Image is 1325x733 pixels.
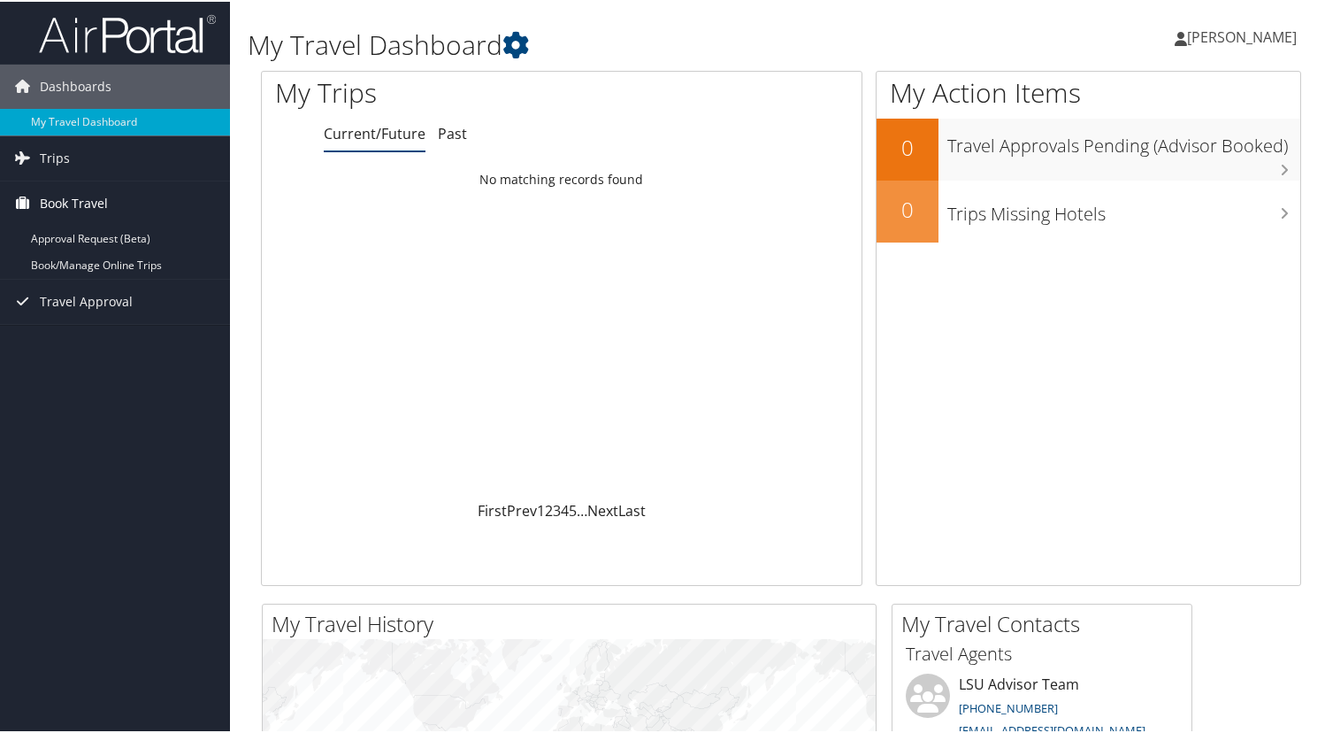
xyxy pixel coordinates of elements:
[1175,9,1314,62] a: [PERSON_NAME]
[877,193,938,223] h2: 0
[438,122,467,142] a: Past
[40,180,108,224] span: Book Travel
[906,640,1178,665] h3: Travel Agents
[39,12,216,53] img: airportal-logo.png
[1187,26,1297,45] span: [PERSON_NAME]
[577,499,587,519] span: …
[877,117,1300,179] a: 0Travel Approvals Pending (Advisor Booked)
[248,25,959,62] h1: My Travel Dashboard
[587,499,618,519] a: Next
[561,499,569,519] a: 4
[40,278,133,322] span: Travel Approval
[478,499,507,519] a: First
[262,162,862,194] td: No matching records found
[618,499,646,519] a: Last
[40,63,111,107] span: Dashboards
[537,499,545,519] a: 1
[959,698,1058,714] a: [PHONE_NUMBER]
[324,122,425,142] a: Current/Future
[947,123,1300,157] h3: Travel Approvals Pending (Advisor Booked)
[947,191,1300,225] h3: Trips Missing Hotels
[569,499,577,519] a: 5
[901,607,1191,637] h2: My Travel Contacts
[877,179,1300,241] a: 0Trips Missing Hotels
[877,131,938,161] h2: 0
[272,607,876,637] h2: My Travel History
[275,73,598,110] h1: My Trips
[545,499,553,519] a: 2
[40,135,70,179] span: Trips
[507,499,537,519] a: Prev
[553,499,561,519] a: 3
[877,73,1300,110] h1: My Action Items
